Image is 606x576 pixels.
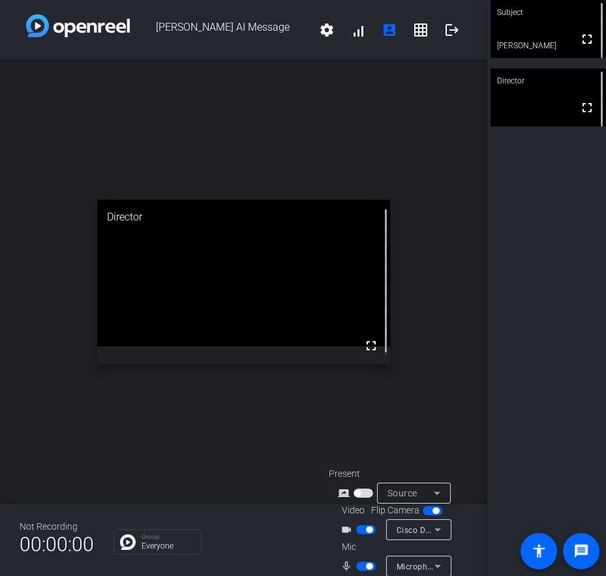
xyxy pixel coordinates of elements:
mat-icon: grid_on [413,22,429,38]
div: Mic [329,540,459,554]
div: Not Recording [20,520,94,534]
p: Group [142,534,194,540]
span: Cisco Desk Camera 4K (05a6:0023) [397,524,533,535]
span: Source [387,488,417,498]
mat-icon: account_box [382,22,397,38]
img: Chat Icon [120,534,136,550]
span: Video [342,504,365,517]
mat-icon: logout [444,22,460,38]
mat-icon: videocam_outline [341,522,356,538]
p: Everyone [142,542,194,550]
span: [PERSON_NAME] AI Message [130,14,311,46]
div: Present [329,467,459,481]
img: white-gradient.svg [26,14,130,37]
span: 00:00:00 [20,528,94,560]
mat-icon: message [573,543,589,559]
mat-icon: mic_none [341,558,356,574]
mat-icon: fullscreen [579,31,595,47]
span: Microphone (Cisco Desk Camera 4K) (05a6:0023) [397,561,586,571]
mat-icon: fullscreen [363,338,379,354]
mat-icon: settings [319,22,335,38]
div: Director [491,68,606,93]
mat-icon: accessibility [531,543,547,559]
button: signal_cellular_alt [342,14,374,46]
div: Director [97,200,389,235]
mat-icon: fullscreen [579,100,595,115]
span: Flip Camera [371,504,419,517]
mat-icon: screen_share_outline [338,485,354,501]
